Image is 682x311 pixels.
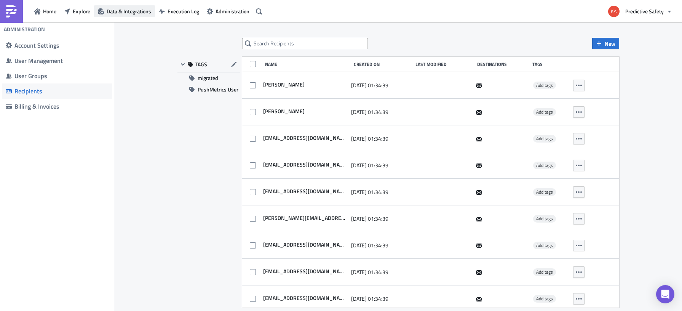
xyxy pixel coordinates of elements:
span: Add tags [536,242,553,249]
span: Add tags [536,162,553,169]
button: New [592,38,619,49]
span: Add tags [533,135,556,143]
div: Recipients [14,87,108,95]
span: Execution Log [168,7,199,15]
span: Add tags [536,108,553,115]
div: [DATE] 01:34:39 [351,104,410,120]
div: [DATE] 01:34:39 [351,78,410,93]
div: User Management [14,57,108,64]
span: Explore [73,7,90,15]
span: Kari Roberts [261,108,305,115]
img: PushMetrics [5,5,18,18]
span: Add tags [536,295,553,302]
div: [DATE] 01:34:39 [351,158,410,173]
span: Add tags [533,242,556,249]
div: [DATE] 01:34:39 [351,131,410,146]
span: Add tags [536,215,553,222]
div: Destinations [477,61,528,67]
div: [DATE] 01:34:39 [351,291,410,306]
div: User Groups [14,72,108,80]
img: Avatar [607,5,620,18]
span: pushmetricsreports@predictivesafety.com [261,241,347,248]
div: Last Modified [415,61,473,67]
span: JBell@wmata.com [261,268,347,275]
h4: Administration [4,26,45,33]
div: [DATE] 01:34:39 [351,238,410,253]
span: PushMetrics User [198,84,238,95]
div: Account Settings [14,42,108,49]
span: RMathis@wmata.com [261,295,347,301]
span: Administration [216,7,249,15]
span: New [605,40,615,48]
button: Explore [60,5,94,17]
button: Execution Log [155,5,203,17]
span: Predictive Safety [625,7,664,15]
span: Data & Integrations [107,7,151,15]
span: Pushmetricsreports@predictivesafety.com [261,188,347,195]
button: Data & Integrations [94,5,155,17]
input: Search Recipients [242,38,368,49]
div: Billing & Invoices [14,103,108,110]
span: Add tags [533,162,556,169]
div: [DATE] 01:34:39 [351,211,410,226]
div: [DATE] 01:34:39 [351,184,410,200]
div: Tags [532,61,570,67]
span: migrated [198,72,218,84]
span: Add tags [533,268,556,276]
span: Add tags [533,215,556,223]
button: Administration [203,5,253,17]
span: Add tags [533,188,556,196]
div: [DATE] 01:34:39 [351,265,410,280]
span: Add tags [533,295,556,303]
span: Home [43,7,56,15]
span: Add tags [536,82,553,89]
span: TAGS [195,61,207,68]
span: Matthew Wichmann [261,81,305,88]
span: ODipeolu1@wmata.com [261,135,347,141]
button: PushMetrics User [177,84,240,95]
span: kimberly.steinke@predictivesafety.com [261,215,347,221]
div: Open Intercom Messenger [656,285,674,303]
span: Add tags [536,135,553,142]
div: Created On [354,61,412,67]
span: Add tags [533,82,556,89]
span: Add tags [536,188,553,196]
span: Add tags [533,108,556,116]
span: tvhoward@wmata.com [261,161,347,168]
button: Predictive Safety [604,3,676,20]
div: Name [265,61,350,67]
button: Home [30,5,60,17]
button: migrated [177,72,240,84]
span: Add tags [536,268,553,276]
